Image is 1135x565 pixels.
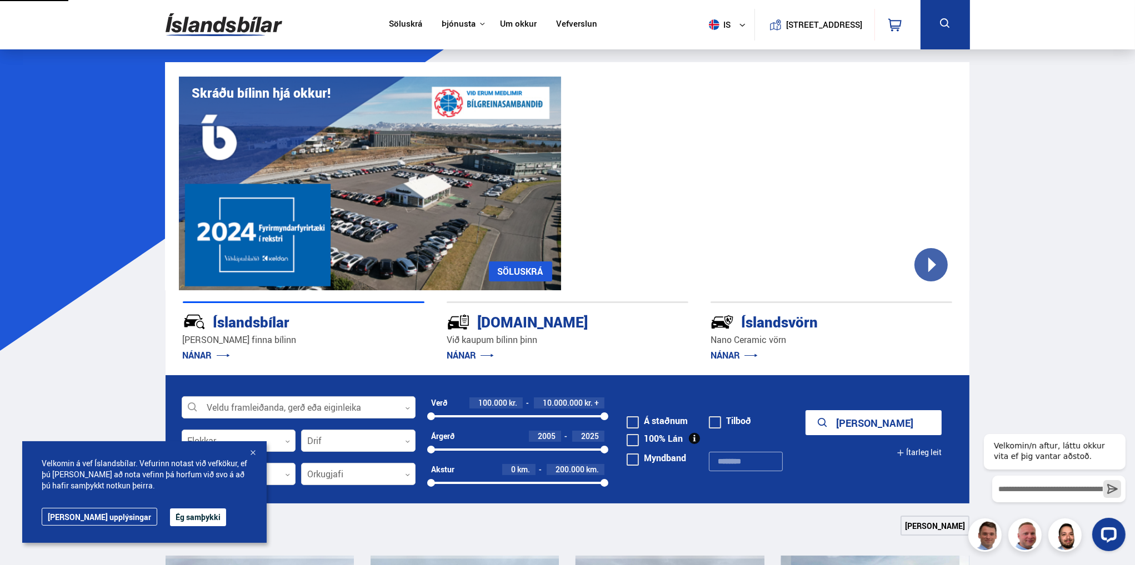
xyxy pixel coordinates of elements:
p: Við kaupum bílinn þinn [447,334,688,346]
span: 2005 [538,431,556,441]
button: Ég samþykki [170,508,226,526]
p: [PERSON_NAME] finna bílinn [183,334,424,346]
span: 200.000 [556,464,584,475]
span: kr. [584,398,593,407]
img: tr5P-W3DuiFaO7aO.svg [447,310,470,334]
span: 2025 [581,431,599,441]
a: Um okkur [500,19,537,31]
div: Íslandsbílar [183,311,385,331]
label: Tilboð [709,416,751,425]
span: Velkomin á vef Íslandsbílar. Vefurinn notast við vefkökur, ef þú [PERSON_NAME] að nota vefinn þá ... [42,458,247,491]
div: Íslandsvörn [711,311,913,331]
label: Á staðnum [627,416,688,425]
h1: Skráðu bílinn hjá okkur! [192,85,331,100]
a: NÁNAR [183,349,230,361]
img: svg+xml;base64,PHN2ZyB4bWxucz0iaHR0cDovL3d3dy53My5vcmcvMjAwMC9zdmciIHdpZHRoPSI1MTIiIGhlaWdodD0iNT... [709,19,719,30]
a: NÁNAR [711,349,758,361]
div: Árgerð [431,432,454,441]
span: km. [517,465,530,474]
span: km. [586,465,599,474]
button: [PERSON_NAME] [806,410,942,435]
img: FbJEzSuNWCJXmdc-.webp [970,520,1003,553]
a: NÁNAR [447,349,494,361]
a: [STREET_ADDRESS] [761,9,868,41]
label: 100% Lán [627,434,683,443]
a: [PERSON_NAME] upplýsingar [42,508,157,526]
img: -Svtn6bYgwAsiwNX.svg [711,310,734,334]
a: Söluskrá [389,19,422,31]
span: 100.000 [478,397,507,408]
div: [DOMAIN_NAME] [447,311,649,331]
span: is [704,19,732,30]
div: Akstur [431,465,454,474]
a: [PERSON_NAME] [901,516,969,536]
img: JRvxyua_JYH6wB4c.svg [183,310,206,334]
span: 10.000.000 [543,397,583,408]
label: Myndband [627,453,686,462]
iframe: LiveChat chat widget [975,414,1130,560]
span: + [594,398,599,407]
img: eKx6w-_Home_640_.png [179,77,561,290]
img: G0Ugv5HjCgRt.svg [166,7,282,43]
span: kr. [509,398,517,407]
a: SÖLUSKRÁ [489,261,552,281]
button: Ítarleg leit [897,440,942,465]
button: [STREET_ADDRESS] [791,20,858,29]
button: is [704,8,754,41]
a: Vefverslun [556,19,597,31]
button: Þjónusta [442,19,476,29]
span: 0 [511,464,516,475]
p: Nano Ceramic vörn [711,334,952,346]
div: Verð [431,398,447,407]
